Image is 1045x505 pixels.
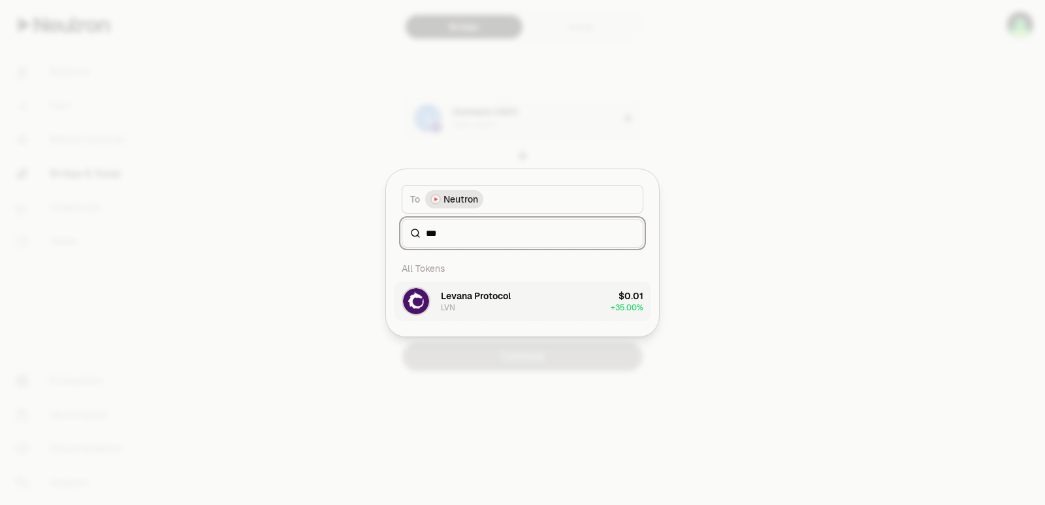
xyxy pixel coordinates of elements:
div: All Tokens [394,255,651,282]
span: + 35.00% [611,302,643,313]
div: Levana Protocol [441,289,511,302]
img: LVN Logo [403,288,429,314]
span: To [410,193,420,206]
span: Neutron [443,193,478,206]
div: LVN [441,302,455,313]
img: Neutron Logo [432,195,440,203]
div: $0.01 [619,289,643,302]
button: LVN LogoLevana ProtocolLVN$0.01+35.00% [394,282,651,321]
button: ToNeutron LogoNeutron [402,185,643,214]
